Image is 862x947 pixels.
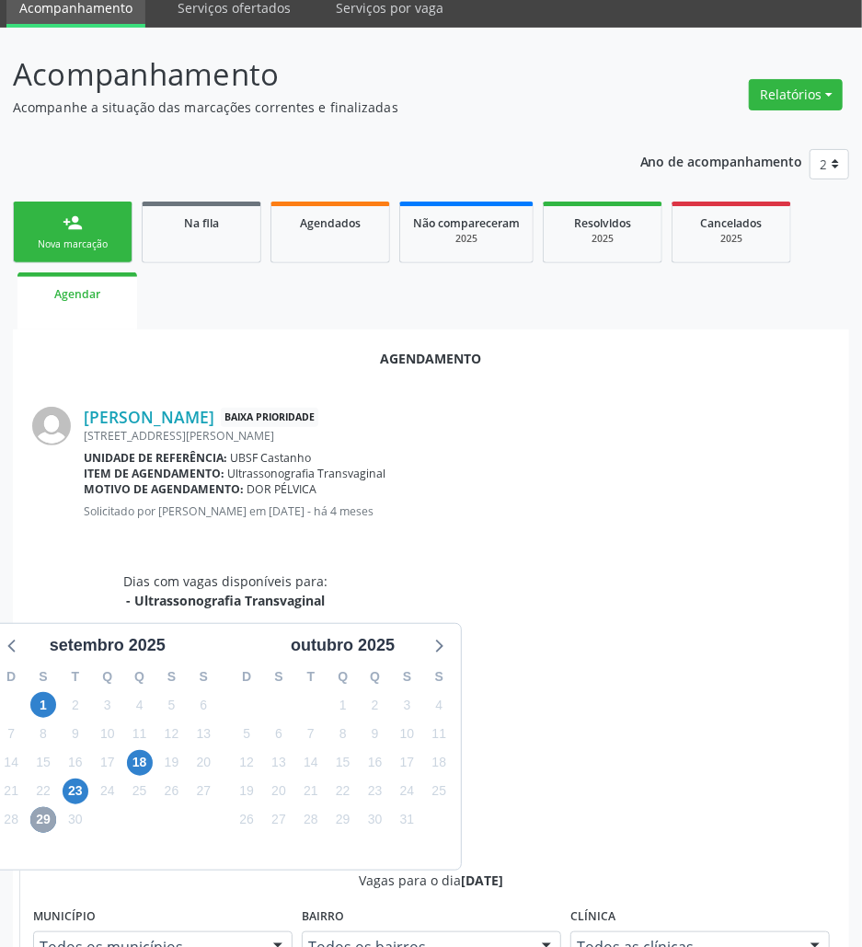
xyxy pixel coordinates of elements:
div: S [391,663,423,691]
div: T [294,663,327,691]
span: Baixa Prioridade [221,408,318,427]
span: segunda-feira, 22 de setembro de 2025 [30,779,56,804]
span: terça-feira, 23 de setembro de 2025 [63,779,88,804]
span: sexta-feira, 31 de outubro de 2025 [394,807,420,833]
span: sábado, 4 de outubro de 2025 [426,692,452,718]
div: D [231,663,263,691]
span: Ultrassonografia Transvaginal [228,466,386,481]
span: terça-feira, 21 de outubro de 2025 [298,779,324,804]
div: Q [359,663,391,691]
span: quinta-feira, 11 de setembro de 2025 [127,721,153,746]
span: Cancelados [701,215,763,231]
span: quinta-feira, 16 de outubro de 2025 [362,750,388,776]
span: terça-feira, 16 de setembro de 2025 [63,750,88,776]
div: 2025 [557,232,649,246]
span: quinta-feira, 23 de outubro de 2025 [362,779,388,804]
span: sábado, 6 de setembro de 2025 [190,692,216,718]
span: segunda-feira, 6 de outubro de 2025 [266,721,292,746]
div: S [188,663,220,691]
span: Agendados [300,215,361,231]
span: quarta-feira, 22 de outubro de 2025 [330,779,356,804]
div: - Ultrassonografia Transvaginal [123,591,328,610]
span: quinta-feira, 30 de outubro de 2025 [362,807,388,833]
span: segunda-feira, 27 de outubro de 2025 [266,807,292,833]
label: Clínica [570,903,615,931]
span: segunda-feira, 15 de setembro de 2025 [30,750,56,776]
div: S [263,663,295,691]
span: segunda-feira, 8 de setembro de 2025 [30,721,56,746]
span: sexta-feira, 10 de outubro de 2025 [394,721,420,746]
span: terça-feira, 9 de setembro de 2025 [63,721,88,746]
span: terça-feira, 2 de setembro de 2025 [63,692,88,718]
div: S [28,663,60,691]
span: sexta-feira, 24 de outubro de 2025 [394,779,420,804]
span: segunda-feira, 1 de setembro de 2025 [30,692,56,718]
div: S [155,663,188,691]
span: quinta-feira, 25 de setembro de 2025 [127,779,153,804]
span: sexta-feira, 17 de outubro de 2025 [394,750,420,776]
span: terça-feira, 7 de outubro de 2025 [298,721,324,746]
span: quinta-feira, 2 de outubro de 2025 [362,692,388,718]
div: T [59,663,91,691]
span: [DATE] [462,872,504,889]
div: 2025 [685,232,777,246]
div: Q [327,663,359,691]
span: quinta-feira, 4 de setembro de 2025 [127,692,153,718]
span: domingo, 12 de outubro de 2025 [234,750,259,776]
span: sexta-feira, 3 de outubro de 2025 [394,692,420,718]
span: sexta-feira, 12 de setembro de 2025 [158,721,184,746]
div: [STREET_ADDRESS][PERSON_NAME] [84,428,830,444]
span: segunda-feira, 29 de setembro de 2025 [30,807,56,833]
span: Não compareceram [413,215,520,231]
label: Bairro [302,903,344,931]
span: sexta-feira, 5 de setembro de 2025 [158,692,184,718]
span: quarta-feira, 17 de setembro de 2025 [95,750,121,776]
span: DOR PÉLVICA [247,481,317,497]
span: Na fila [184,215,219,231]
span: Resolvidos [574,215,631,231]
span: sábado, 25 de outubro de 2025 [426,779,452,804]
span: UBSF Castanho [231,450,312,466]
span: domingo, 26 de outubro de 2025 [234,807,259,833]
span: segunda-feira, 20 de outubro de 2025 [266,779,292,804]
span: quarta-feira, 3 de setembro de 2025 [95,692,121,718]
span: quarta-feira, 8 de outubro de 2025 [330,721,356,746]
span: Agendar [54,286,100,302]
span: sábado, 13 de setembro de 2025 [190,721,216,746]
div: setembro 2025 [42,633,173,658]
span: domingo, 19 de outubro de 2025 [234,779,259,804]
span: sexta-feira, 19 de setembro de 2025 [158,750,184,776]
p: Solicitado por [PERSON_NAME] em [DATE] - há 4 meses [84,503,830,519]
span: quinta-feira, 9 de outubro de 2025 [362,721,388,746]
b: Motivo de agendamento: [84,481,244,497]
div: S [423,663,455,691]
div: Vagas para o dia [33,871,830,890]
span: quinta-feira, 18 de setembro de 2025 [127,750,153,776]
span: terça-feira, 28 de outubro de 2025 [298,807,324,833]
span: terça-feira, 30 de setembro de 2025 [63,807,88,833]
span: sábado, 27 de setembro de 2025 [190,779,216,804]
div: outubro 2025 [283,633,402,658]
b: Item de agendamento: [84,466,224,481]
p: Ano de acompanhamento [640,149,803,172]
div: Dias com vagas disponíveis para: [123,572,328,610]
span: quarta-feira, 15 de outubro de 2025 [330,750,356,776]
p: Acompanhe a situação das marcações correntes e finalizadas [13,98,598,117]
span: sexta-feira, 26 de setembro de 2025 [158,779,184,804]
span: sábado, 20 de setembro de 2025 [190,750,216,776]
div: Q [123,663,155,691]
span: segunda-feira, 13 de outubro de 2025 [266,750,292,776]
span: domingo, 5 de outubro de 2025 [234,721,259,746]
span: quarta-feira, 1 de outubro de 2025 [330,692,356,718]
div: person_add [63,213,83,233]
span: quarta-feira, 24 de setembro de 2025 [95,779,121,804]
span: terça-feira, 14 de outubro de 2025 [298,750,324,776]
p: Acompanhamento [13,52,598,98]
span: quarta-feira, 29 de outubro de 2025 [330,807,356,833]
button: Relatórios [749,79,843,110]
span: sábado, 11 de outubro de 2025 [426,721,452,746]
img: img [32,407,71,445]
div: Nova marcação [27,237,119,251]
div: Q [91,663,123,691]
span: quarta-feira, 10 de setembro de 2025 [95,721,121,746]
